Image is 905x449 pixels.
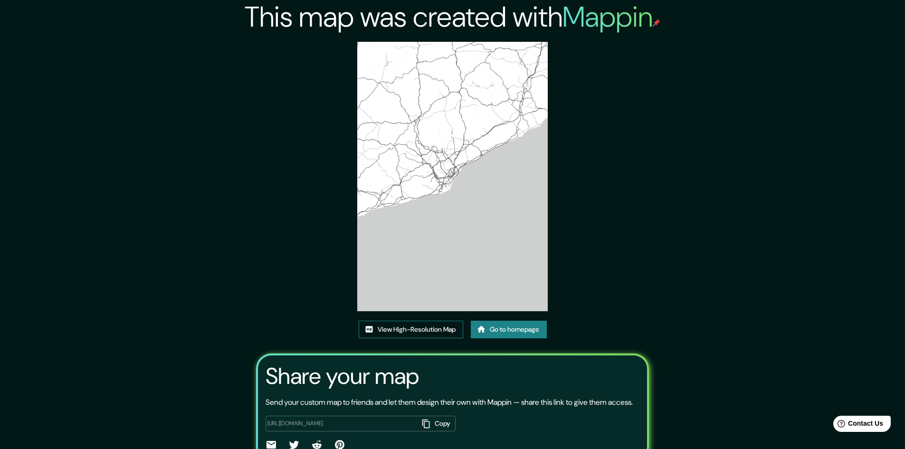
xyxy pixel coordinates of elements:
a: Go to homepage [471,321,547,338]
iframe: Help widget launcher [820,412,895,439]
button: Copy [419,416,456,431]
a: View High-Resolution Map [359,321,463,338]
img: created-map [357,42,548,311]
h3: Share your map [266,363,419,390]
img: mappin-pin [653,19,660,27]
p: Send your custom map to friends and let them design their own with Mappin — share this link to gi... [266,397,633,408]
